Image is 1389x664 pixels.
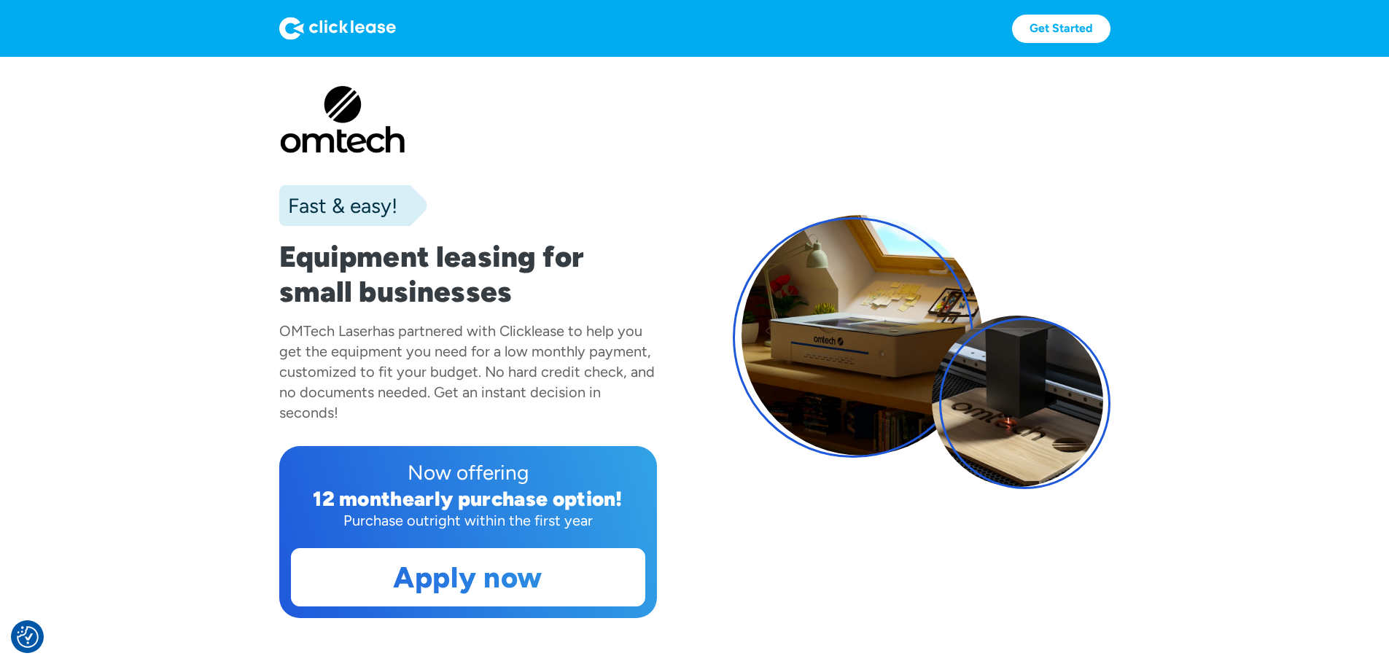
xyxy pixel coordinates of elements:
a: Get Started [1012,15,1110,43]
div: OMTech Laser [279,322,373,340]
a: Apply now [292,549,645,606]
div: Fast & easy! [279,191,397,220]
div: 12 month [313,486,402,511]
div: has partnered with Clicklease to help you get the equipment you need for a low monthly payment, c... [279,322,655,421]
div: early purchase option! [402,486,623,511]
img: Logo [279,17,396,40]
div: Now offering [291,458,645,487]
div: Purchase outright within the first year [291,510,645,531]
button: Consent Preferences [17,626,39,648]
h1: Equipment leasing for small businesses [279,239,657,309]
img: Revisit consent button [17,626,39,648]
